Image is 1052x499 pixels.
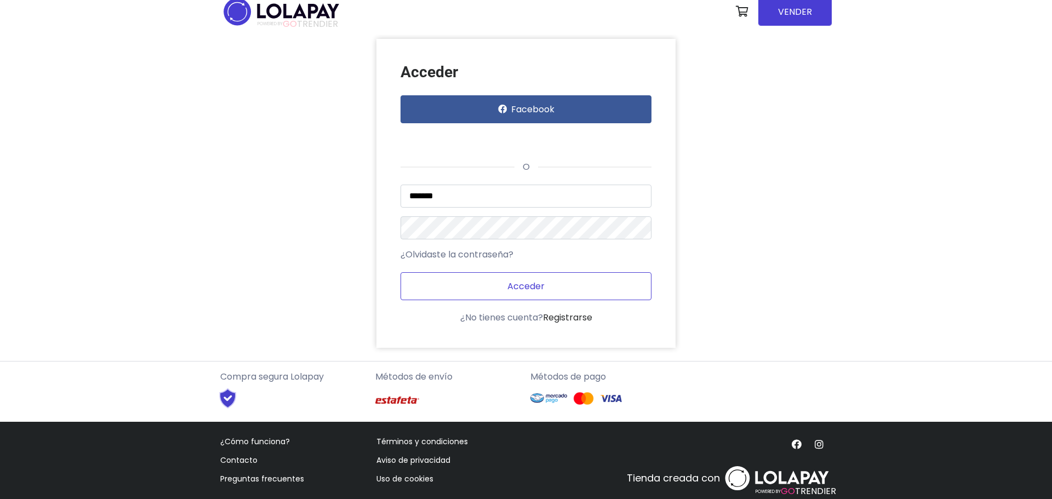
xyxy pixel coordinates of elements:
div: ¿No tienes cuenta? [401,311,652,324]
img: Visa Logo [600,392,622,405]
button: Facebook [401,95,652,123]
a: Preguntas frecuentes [220,473,304,484]
span: TRENDIER [258,19,338,29]
a: ¿Olvidaste la contraseña? [401,248,513,261]
img: Mercado Pago Logo [530,388,567,409]
a: ¿Cómo funciona? [220,436,290,447]
a: Términos y condiciones [376,436,468,447]
span: GO [283,18,297,30]
span: o [514,160,538,173]
span: POWERED BY [258,21,283,27]
p: Métodos de pago [530,370,677,383]
p: Compra segura Lolapay [220,370,367,383]
span: POWERED BY [756,489,781,495]
span: TRENDIER [756,485,836,498]
a: Aviso de privacidad [376,455,450,466]
img: Mastercard Logo [573,392,594,405]
iframe: Button na Mag-sign in gamit ang Google [395,127,518,151]
img: Shield Logo [209,388,246,409]
span: GO [781,485,795,497]
img: Estafeta Logo [375,388,419,412]
h3: Acceder [401,63,652,82]
a: Uso de cookies [376,473,433,484]
a: Registrarse [543,311,592,324]
a: Contacto [220,455,258,466]
p: Métodos de envío [375,370,522,383]
img: logo_white.svg [722,463,832,494]
button: Acceder [401,272,652,300]
p: Tienda creada con [627,471,720,485]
